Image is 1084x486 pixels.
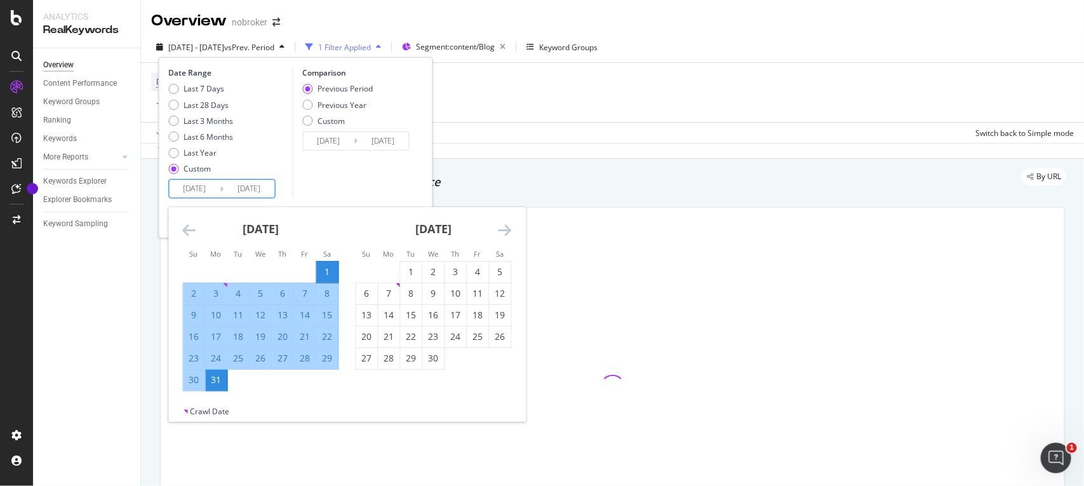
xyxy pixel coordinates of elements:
div: RealKeywords [43,23,130,37]
div: 18 [467,309,489,321]
td: Selected. Wednesday, March 12, 2025 [250,304,272,326]
button: Add Filter [151,97,202,112]
small: Fr [474,249,481,259]
td: Selected. Sunday, March 30, 2025 [183,369,205,391]
div: Previous Year [302,100,373,111]
span: Device [156,76,180,87]
small: Th [279,249,287,259]
a: Keyword Sampling [43,217,131,231]
div: 21 [295,330,316,343]
div: Date Range [169,67,290,78]
div: 19 [250,330,272,343]
td: Selected. Friday, March 7, 2025 [294,283,316,304]
a: Keywords [43,132,131,145]
div: Crawl Date [191,406,230,417]
td: Selected. Thursday, March 20, 2025 [272,326,294,348]
div: 25 [228,352,250,365]
td: Selected. Saturday, March 29, 2025 [316,348,338,369]
td: Choose Friday, April 4, 2025 as your check-out date. It’s available. [467,261,489,283]
div: Previous Period [302,83,373,94]
td: Selected. Tuesday, March 25, 2025 [227,348,250,369]
small: Sa [496,249,504,259]
div: 1 [401,266,422,278]
td: Selected. Wednesday, March 26, 2025 [250,348,272,369]
td: Selected. Saturday, March 15, 2025 [316,304,338,326]
td: Selected. Tuesday, March 11, 2025 [227,304,250,326]
div: 8 [401,287,422,300]
div: Custom [318,116,345,126]
div: 20 [272,330,294,343]
td: Selected. Friday, March 28, 2025 [294,348,316,369]
div: 12 [490,287,511,300]
div: Analytics [43,10,130,23]
small: We [428,249,438,259]
small: Su [363,249,371,259]
small: Th [452,249,460,259]
div: 24 [206,352,227,365]
a: Explorer Bookmarks [43,193,131,206]
td: Selected. Thursday, March 13, 2025 [272,304,294,326]
div: legacy label [1022,168,1066,186]
input: Start Date [303,132,354,150]
div: Custom [302,116,373,126]
span: [DATE] - [DATE] [168,42,224,53]
div: 28 [295,352,316,365]
small: Mo [384,249,394,259]
div: Last 7 Days [184,83,225,94]
td: Choose Saturday, April 19, 2025 as your check-out date. It’s available. [489,304,511,326]
td: Choose Thursday, April 10, 2025 as your check-out date. It’s available. [445,283,467,304]
div: 10 [206,309,227,321]
a: Ranking [43,114,131,127]
div: Last 3 Months [169,116,234,126]
td: Choose Monday, April 21, 2025 as your check-out date. It’s available. [378,326,400,348]
td: Choose Sunday, April 13, 2025 as your check-out date. It’s available. [356,304,378,326]
div: Content Performance [43,77,117,90]
iframe: Intercom live chat [1041,443,1071,473]
td: Selected. Monday, March 3, 2025 [205,283,227,304]
td: Selected. Wednesday, March 19, 2025 [250,326,272,348]
td: Choose Friday, April 25, 2025 as your check-out date. It’s available. [467,326,489,348]
div: Comparison [302,67,413,78]
input: Start Date [170,180,220,198]
td: Selected. Wednesday, March 5, 2025 [250,283,272,304]
div: 13 [272,309,294,321]
div: 20 [356,330,378,343]
div: Last 6 Months [169,132,234,142]
small: Fr [302,249,309,259]
div: Overview [151,10,227,32]
div: 29 [317,352,338,365]
span: vs Prev. Period [224,42,274,53]
span: Segment: content/Blog [416,41,495,52]
button: 1 Filter Applied [300,37,386,57]
div: 7 [378,287,400,300]
td: Choose Saturday, April 5, 2025 as your check-out date. It’s available. [489,261,511,283]
div: arrow-right-arrow-left [272,18,280,27]
div: Ranking [43,114,71,127]
td: Choose Sunday, April 20, 2025 as your check-out date. It’s available. [356,326,378,348]
td: Choose Wednesday, April 9, 2025 as your check-out date. It’s available. [422,283,445,304]
div: More Reports [43,151,88,164]
div: 22 [317,330,338,343]
div: Last Year [169,147,234,158]
td: Selected. Friday, March 14, 2025 [294,304,316,326]
div: 9 [184,309,205,321]
small: We [255,249,265,259]
button: Apply [151,123,188,143]
td: Selected. Sunday, March 23, 2025 [183,348,205,369]
td: Selected as end date. Monday, March 31, 2025 [205,369,227,391]
div: 4 [467,266,489,278]
td: Selected. Friday, March 21, 2025 [294,326,316,348]
div: 12 [250,309,272,321]
span: 1 [1067,443,1077,453]
td: Choose Wednesday, April 30, 2025 as your check-out date. It’s available. [422,348,445,369]
div: Keywords Explorer [43,175,107,188]
td: Selected. Tuesday, March 18, 2025 [227,326,250,348]
small: Su [190,249,198,259]
div: 6 [356,287,378,300]
div: 16 [184,330,205,343]
td: Selected. Monday, March 17, 2025 [205,326,227,348]
div: 5 [250,287,272,300]
div: Keyword Groups [43,95,100,109]
a: Keywords Explorer [43,175,131,188]
div: 14 [378,309,400,321]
